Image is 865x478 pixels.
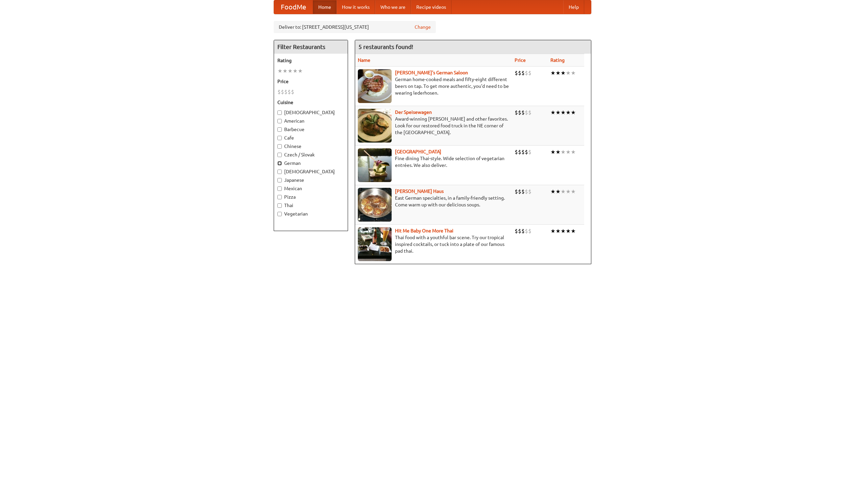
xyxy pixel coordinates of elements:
img: satay.jpg [358,148,392,182]
img: speisewagen.jpg [358,109,392,143]
img: kohlhaus.jpg [358,188,392,222]
li: $ [515,148,518,156]
li: $ [515,69,518,77]
li: ★ [555,69,561,77]
li: $ [515,188,518,195]
li: $ [281,88,284,96]
h5: Price [277,78,344,85]
li: $ [525,227,528,235]
label: Japanese [277,177,344,183]
label: Barbecue [277,126,344,133]
input: Vegetarian [277,212,282,216]
a: Help [563,0,584,14]
a: Der Speisewagen [395,109,432,115]
a: Name [358,57,370,63]
h4: Filter Restaurants [274,40,348,54]
b: Hit Me Baby One More Thai [395,228,453,233]
li: ★ [561,227,566,235]
h5: Cuisine [277,99,344,106]
li: $ [291,88,294,96]
label: American [277,118,344,124]
a: Recipe videos [411,0,451,14]
input: American [277,119,282,123]
li: $ [515,109,518,116]
input: Cafe [277,136,282,140]
li: ★ [571,227,576,235]
li: $ [528,109,532,116]
li: $ [515,227,518,235]
li: ★ [571,109,576,116]
li: $ [521,109,525,116]
li: ★ [566,227,571,235]
li: ★ [550,188,555,195]
li: ★ [571,188,576,195]
li: ★ [555,227,561,235]
li: ★ [282,67,288,75]
li: $ [288,88,291,96]
a: Home [313,0,337,14]
p: Award-winning [PERSON_NAME] and other favorites. Look for our restored food truck in the NE corne... [358,116,509,136]
a: Price [515,57,526,63]
a: How it works [337,0,375,14]
input: [DEMOGRAPHIC_DATA] [277,170,282,174]
input: Mexican [277,186,282,191]
input: German [277,161,282,166]
input: Japanese [277,178,282,182]
li: ★ [561,69,566,77]
li: ★ [566,188,571,195]
li: ★ [293,67,298,75]
li: ★ [550,109,555,116]
li: ★ [571,69,576,77]
div: Deliver to: [STREET_ADDRESS][US_STATE] [274,21,436,33]
p: Fine dining Thai-style. Wide selection of vegetarian entrées. We also deliver. [358,155,509,169]
li: $ [518,227,521,235]
li: ★ [550,69,555,77]
p: East German specialties, in a family-friendly setting. Come warm up with our delicious soups. [358,195,509,208]
label: German [277,160,344,167]
li: ★ [561,109,566,116]
input: Thai [277,203,282,208]
li: ★ [561,148,566,156]
li: ★ [555,148,561,156]
li: $ [528,148,532,156]
label: Cafe [277,134,344,141]
input: Czech / Slovak [277,153,282,157]
li: $ [525,109,528,116]
li: $ [521,148,525,156]
b: [GEOGRAPHIC_DATA] [395,149,441,154]
li: $ [528,188,532,195]
label: Vegetarian [277,210,344,217]
a: FoodMe [274,0,313,14]
li: ★ [298,67,303,75]
li: $ [518,148,521,156]
li: $ [525,69,528,77]
li: ★ [555,188,561,195]
li: $ [525,188,528,195]
label: [DEMOGRAPHIC_DATA] [277,109,344,116]
li: $ [521,188,525,195]
li: $ [521,227,525,235]
li: $ [525,148,528,156]
li: $ [277,88,281,96]
li: $ [518,69,521,77]
li: ★ [288,67,293,75]
label: Chinese [277,143,344,150]
input: [DEMOGRAPHIC_DATA] [277,110,282,115]
li: ★ [566,109,571,116]
li: ★ [571,148,576,156]
label: Thai [277,202,344,209]
li: ★ [566,69,571,77]
a: Who we are [375,0,411,14]
input: Pizza [277,195,282,199]
input: Barbecue [277,127,282,132]
li: ★ [277,67,282,75]
p: German home-cooked meals and fifty-eight different beers on tap. To get more authentic, you'd nee... [358,76,509,96]
li: ★ [555,109,561,116]
img: esthers.jpg [358,69,392,103]
p: Thai food with a youthful bar scene. Try our tropical inspired cocktails, or tuck into a plate of... [358,234,509,254]
a: [PERSON_NAME]'s German Saloon [395,70,468,75]
li: $ [521,69,525,77]
h5: Rating [277,57,344,64]
li: $ [528,227,532,235]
